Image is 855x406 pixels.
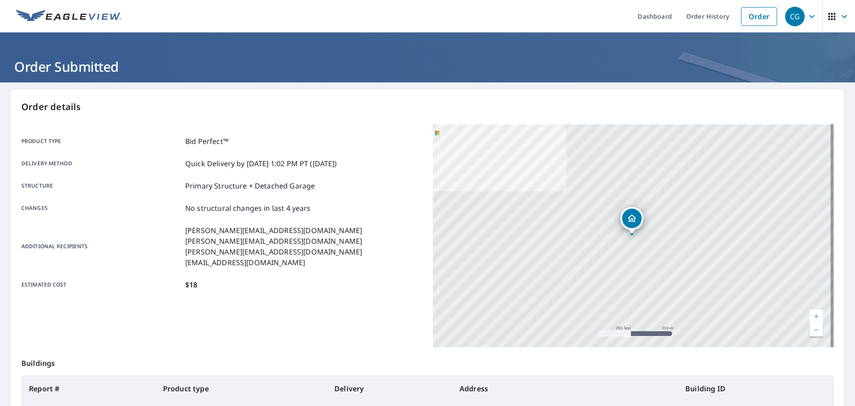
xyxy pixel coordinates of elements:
p: Structure [21,180,182,191]
th: Address [452,376,678,401]
div: Dropped pin, building 1, Residential property, 4673 Island Reef Dr Wellington, FL 33449 [620,207,643,234]
p: $18 [185,279,197,290]
img: EV Logo [16,10,121,23]
th: Report # [22,376,156,401]
p: [PERSON_NAME][EMAIL_ADDRESS][DOMAIN_NAME] [185,236,362,246]
p: Bid Perfect™ [185,136,228,147]
th: Building ID [678,376,833,401]
p: Delivery method [21,158,182,169]
p: Primary Structure + Detached Garage [185,180,315,191]
p: [PERSON_NAME][EMAIL_ADDRESS][DOMAIN_NAME] [185,246,362,257]
h1: Order Submitted [11,57,844,76]
a: Order [741,7,777,26]
p: Quick Delivery by [DATE] 1:02 PM PT ([DATE]) [185,158,337,169]
a: Current Level 17, Zoom In [810,310,823,323]
p: [PERSON_NAME][EMAIL_ADDRESS][DOMAIN_NAME] [185,225,362,236]
th: Product type [156,376,327,401]
a: Current Level 17, Zoom Out [810,323,823,336]
th: Delivery [327,376,452,401]
p: Product type [21,136,182,147]
p: Additional recipients [21,225,182,268]
p: Order details [21,100,834,114]
p: No structural changes in last 4 years [185,203,311,213]
p: Estimated cost [21,279,182,290]
p: Changes [21,203,182,213]
p: Buildings [21,347,834,376]
div: CG [785,7,805,26]
p: [EMAIL_ADDRESS][DOMAIN_NAME] [185,257,362,268]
